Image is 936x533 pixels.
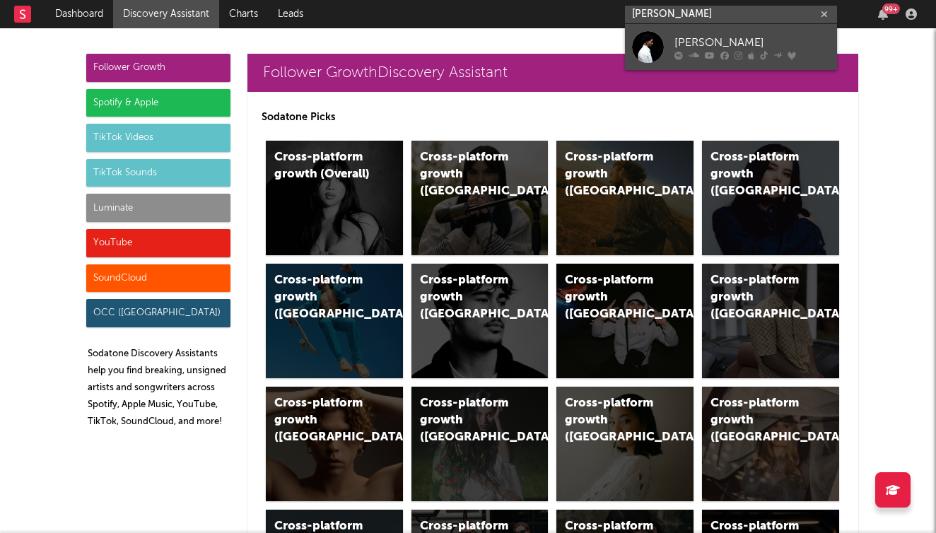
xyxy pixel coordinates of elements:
[274,272,370,323] div: Cross-platform growth ([GEOGRAPHIC_DATA])
[86,159,230,187] div: TikTok Sounds
[702,141,839,255] a: Cross-platform growth ([GEOGRAPHIC_DATA])
[266,141,403,255] a: Cross-platform growth (Overall)
[86,54,230,82] div: Follower Growth
[710,395,807,446] div: Cross-platform growth ([GEOGRAPHIC_DATA])
[565,149,661,200] div: Cross-platform growth ([GEOGRAPHIC_DATA])
[420,149,516,200] div: Cross-platform growth ([GEOGRAPHIC_DATA])
[411,387,549,501] a: Cross-platform growth ([GEOGRAPHIC_DATA])
[274,395,370,446] div: Cross-platform growth ([GEOGRAPHIC_DATA])
[878,8,888,20] button: 99+
[556,264,694,378] a: Cross-platform growth ([GEOGRAPHIC_DATA]/GSA)
[86,124,230,152] div: TikTok Videos
[420,395,516,446] div: Cross-platform growth ([GEOGRAPHIC_DATA])
[266,264,403,378] a: Cross-platform growth ([GEOGRAPHIC_DATA])
[556,141,694,255] a: Cross-platform growth ([GEOGRAPHIC_DATA])
[247,54,858,92] a: Follower GrowthDiscovery Assistant
[86,264,230,293] div: SoundCloud
[86,194,230,222] div: Luminate
[882,4,900,14] div: 99 +
[625,6,837,23] input: Search for artists
[262,109,844,126] p: Sodatone Picks
[86,89,230,117] div: Spotify & Apple
[411,264,549,378] a: Cross-platform growth ([GEOGRAPHIC_DATA])
[702,264,839,378] a: Cross-platform growth ([GEOGRAPHIC_DATA])
[420,272,516,323] div: Cross-platform growth ([GEOGRAPHIC_DATA])
[86,299,230,327] div: OCC ([GEOGRAPHIC_DATA])
[88,346,230,430] p: Sodatone Discovery Assistants help you find breaking, unsigned artists and songwriters across Spo...
[625,24,837,70] a: [PERSON_NAME]
[674,34,830,51] div: [PERSON_NAME]
[411,141,549,255] a: Cross-platform growth ([GEOGRAPHIC_DATA])
[702,387,839,501] a: Cross-platform growth ([GEOGRAPHIC_DATA])
[556,387,694,501] a: Cross-platform growth ([GEOGRAPHIC_DATA])
[274,149,370,183] div: Cross-platform growth (Overall)
[710,272,807,323] div: Cross-platform growth ([GEOGRAPHIC_DATA])
[266,387,403,501] a: Cross-platform growth ([GEOGRAPHIC_DATA])
[710,149,807,200] div: Cross-platform growth ([GEOGRAPHIC_DATA])
[86,229,230,257] div: YouTube
[565,272,661,323] div: Cross-platform growth ([GEOGRAPHIC_DATA]/GSA)
[565,395,661,446] div: Cross-platform growth ([GEOGRAPHIC_DATA])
